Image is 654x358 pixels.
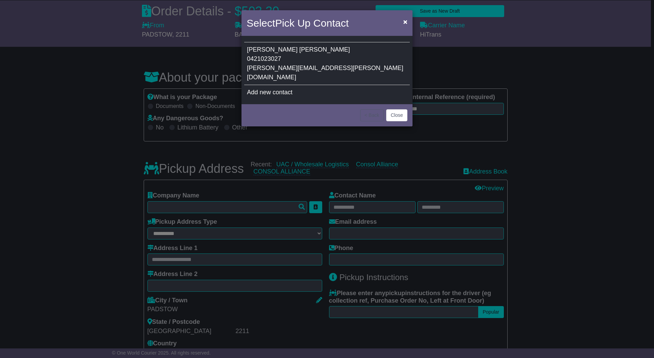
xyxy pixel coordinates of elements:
h4: Select [247,15,349,31]
span: [PERSON_NAME][EMAIL_ADDRESS][PERSON_NAME][DOMAIN_NAME] [247,65,403,81]
span: [PERSON_NAME] [247,46,298,53]
span: [PERSON_NAME] [299,46,350,53]
span: Contact [313,17,349,29]
button: Close [386,109,407,121]
button: < Back [360,109,384,121]
button: Close [400,15,411,29]
span: 0421023027 [247,55,281,62]
span: Add new contact [247,89,292,96]
span: Pick Up [275,17,310,29]
span: × [403,18,407,26]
